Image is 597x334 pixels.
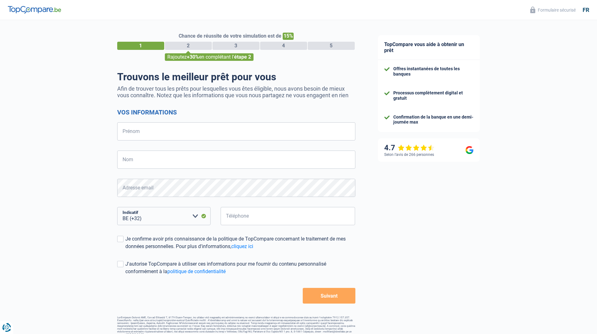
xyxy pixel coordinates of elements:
div: Rajoutez en complétant l' [165,53,254,61]
div: Processus complètement digital et gratuit [393,90,474,101]
h1: Trouvons le meilleur prêt pour vous [117,71,355,83]
h2: Vos informations [117,109,355,116]
span: 15% [283,33,294,40]
div: fr [583,7,589,13]
div: Confirmation de la banque en une demi-journée max [393,114,474,125]
div: Selon l’avis de 266 personnes [384,152,434,157]
button: Formulaire sécurisé [526,5,579,15]
span: Chance de réussite de votre simulation est de [179,33,281,39]
div: 4.7 [384,143,435,152]
p: Afin de trouver tous les prêts pour lesquelles vous êtes éligible, nous avons besoin de mieux vou... [117,85,355,98]
div: 4 [260,42,307,50]
span: +30% [187,54,199,60]
input: 401020304 [221,207,355,225]
img: TopCompare Logo [8,6,61,13]
div: Offres instantanées de toutes les banques [393,66,474,77]
div: TopCompare vous aide à obtenir un prêt [378,35,480,60]
div: J'autorise TopCompare à utiliser ces informations pour me fournir du contenu personnalisé conform... [125,260,355,275]
span: étape 2 [234,54,251,60]
div: 2 [165,42,212,50]
button: Suivant [303,288,355,304]
div: Je confirme avoir pris connaissance de la politique de TopCompare concernant le traitement de mes... [125,235,355,250]
a: cliquez ici [231,243,253,249]
a: politique de confidentialité [167,268,226,274]
div: 3 [212,42,259,50]
div: 5 [308,42,355,50]
div: 1 [117,42,164,50]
